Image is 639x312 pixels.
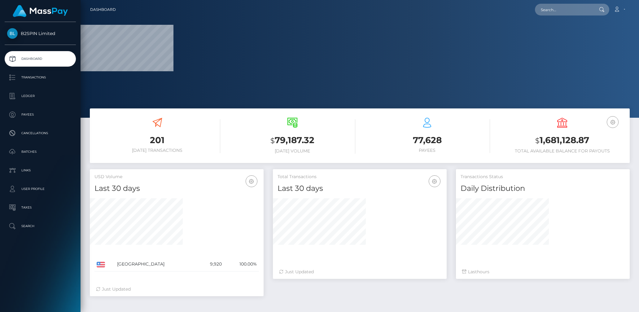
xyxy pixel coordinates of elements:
a: Taxes [5,200,76,215]
a: Dashboard [90,3,116,16]
td: 9,920 [198,257,224,271]
span: B2SPIN Limited [5,31,76,36]
a: Links [5,163,76,178]
p: Dashboard [7,54,73,64]
h4: Last 30 days [278,183,442,194]
small: $ [270,136,275,145]
td: 100.00% [224,257,259,271]
a: Payees [5,107,76,122]
div: Just Updated [279,269,440,275]
p: Links [7,166,73,175]
p: Cancellations [7,129,73,138]
h3: 201 [94,134,220,146]
img: MassPay Logo [13,5,68,17]
h3: 1,681,128.87 [499,134,625,147]
a: Cancellations [5,125,76,141]
div: Just Updated [96,286,257,292]
h5: USD Volume [94,174,259,180]
h6: Total Available Balance for Payouts [499,148,625,154]
img: B2SPIN Limited [7,28,18,39]
h6: Payees [365,148,490,153]
a: Ledger [5,88,76,104]
p: Taxes [7,203,73,212]
h4: Daily Distribution [461,183,625,194]
p: Transactions [7,73,73,82]
p: Payees [7,110,73,119]
h5: Total Transactions [278,174,442,180]
h3: 77,628 [365,134,490,146]
small: $ [535,136,540,145]
h6: [DATE] Volume [230,148,355,154]
a: Dashboard [5,51,76,67]
td: [GEOGRAPHIC_DATA] [115,257,198,271]
a: Search [5,218,76,234]
h4: Last 30 days [94,183,259,194]
p: User Profile [7,184,73,194]
div: Last hours [462,269,624,275]
h5: Transactions Status [461,174,625,180]
h6: [DATE] Transactions [94,148,220,153]
p: Ledger [7,91,73,101]
a: Batches [5,144,76,160]
input: Search... [535,4,593,15]
a: Transactions [5,70,76,85]
h3: 79,187.32 [230,134,355,147]
img: US.png [97,262,105,267]
p: Search [7,222,73,231]
p: Batches [7,147,73,156]
a: User Profile [5,181,76,197]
